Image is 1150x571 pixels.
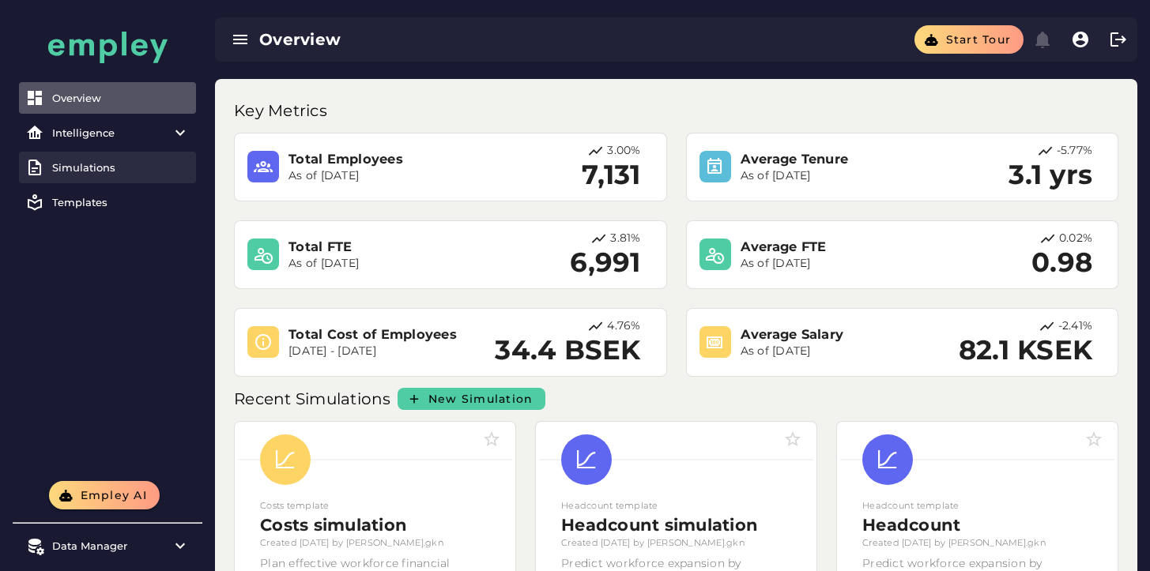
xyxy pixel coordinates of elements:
[52,196,190,208] div: Templates
[234,386,394,411] p: Recent Simulations
[288,325,485,344] h3: Total Cost of Employees
[741,325,944,344] h3: Average Salary
[1059,231,1092,247] p: 0.02%
[959,335,1092,366] h2: 82.1 KSEK
[428,392,534,406] span: New Simulation
[582,160,640,191] h2: 7,131
[741,256,944,272] p: As of [DATE]
[288,344,485,359] p: [DATE] - [DATE]
[1009,160,1092,191] h2: 3.1 yrs
[1058,318,1093,335] p: -2.41%
[288,256,492,272] p: As of [DATE]
[19,152,196,183] a: Simulations
[741,238,944,256] h3: Average FTE
[52,92,190,104] div: Overview
[52,161,190,174] div: Simulations
[288,238,492,256] h3: Total FTE
[741,168,944,184] p: As of [DATE]
[607,143,640,160] p: 3.00%
[19,186,196,218] a: Templates
[914,25,1024,54] button: Start tour
[610,231,640,247] p: 3.81%
[52,126,163,139] div: Intelligence
[741,344,944,359] p: As of [DATE]
[288,168,492,184] p: As of [DATE]
[741,150,944,168] h3: Average Tenure
[398,388,546,410] a: New Simulation
[607,318,640,335] p: 4.76%
[259,28,587,51] div: Overview
[1057,143,1093,160] p: -5.77%
[19,82,196,114] a: Overview
[945,32,1011,47] span: Start tour
[288,150,492,168] h3: Total Employees
[234,98,330,123] p: Key Metrics
[52,539,163,552] div: Data Manager
[495,335,640,366] h2: 34.4 BSEK
[570,247,640,279] h2: 6,991
[1031,247,1092,279] h2: 0.98
[49,481,160,509] button: Empley AI
[79,488,147,502] span: Empley AI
